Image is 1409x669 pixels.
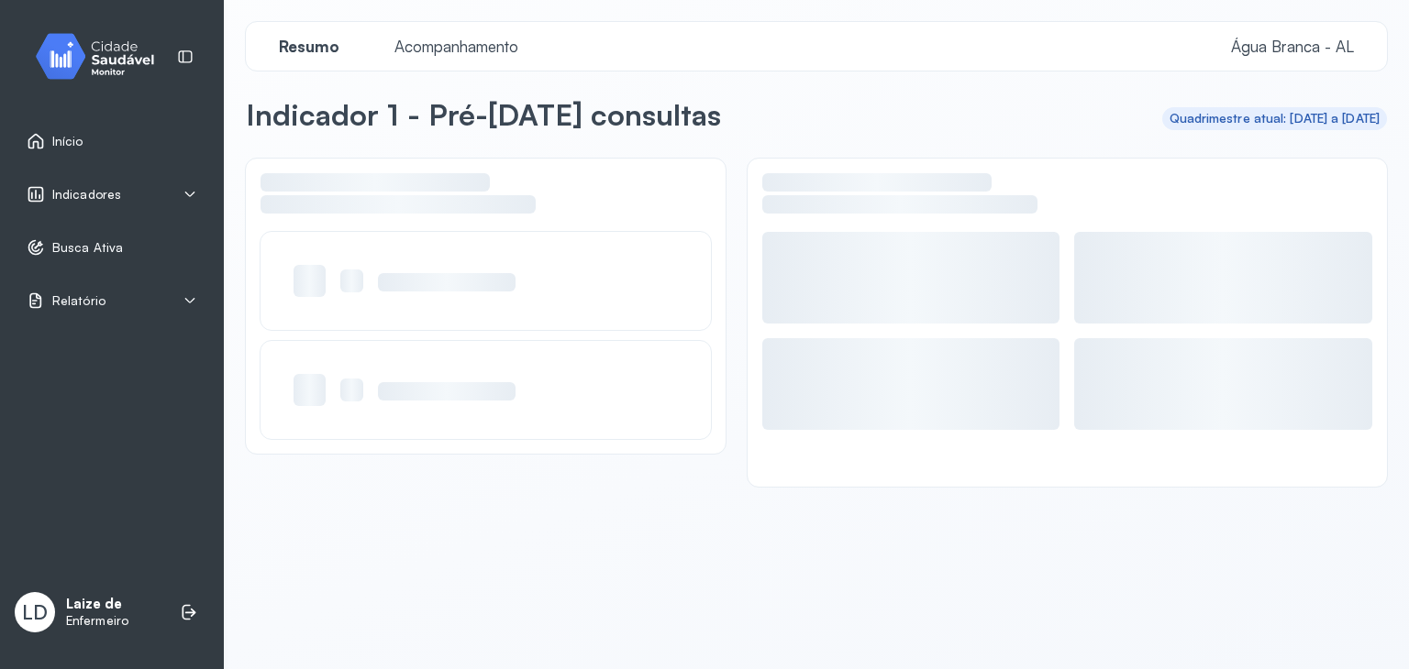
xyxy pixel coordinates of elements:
a: Acompanhamento [376,38,537,56]
span: Resumo [268,37,350,56]
span: Acompanhamento [383,37,529,56]
img: monitor.svg [19,29,184,83]
p: Laize de [66,596,128,613]
a: Resumo [261,38,358,56]
span: Indicadores [52,187,121,203]
a: Início [27,132,197,150]
p: Indicador 1 - Pré-[DATE] consultas [246,96,721,133]
div: Quadrimestre atual: [DATE] a [DATE] [1170,111,1381,126]
span: Relatório [52,293,105,309]
div: Resumo dos indivíduos [762,173,1372,232]
span: Busca Ativa [52,240,123,256]
a: Busca Ativa [27,238,197,257]
span: Início [52,134,83,149]
span: LD [22,600,48,624]
p: Enfermeiro [66,613,128,629]
span: Água Branca - AL [1231,37,1354,56]
div: Pontos de atenção [261,173,711,232]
